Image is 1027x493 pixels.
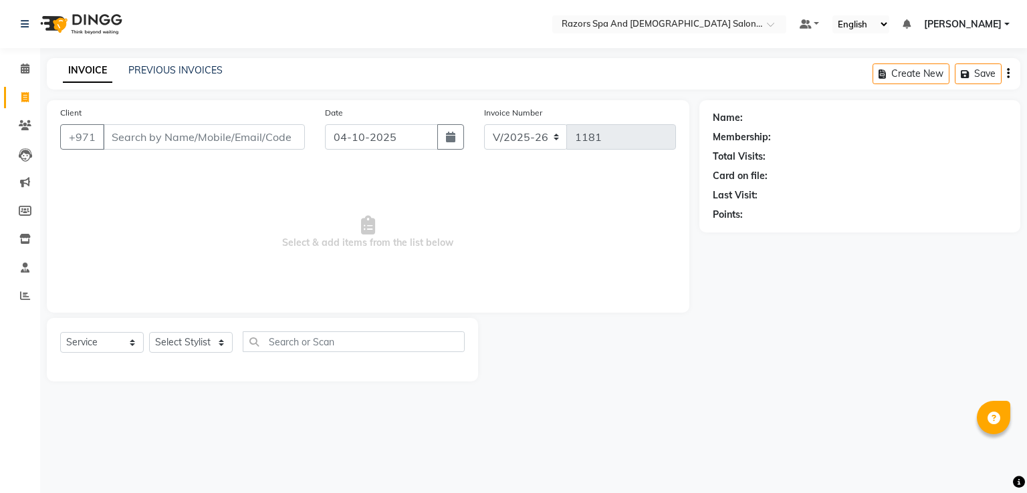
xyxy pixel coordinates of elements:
input: Search by Name/Mobile/Email/Code [103,124,305,150]
div: Name: [713,111,743,125]
div: Membership: [713,130,771,144]
div: Points: [713,208,743,222]
span: [PERSON_NAME] [924,17,1002,31]
label: Invoice Number [484,107,542,119]
label: Client [60,107,82,119]
button: Create New [873,63,949,84]
button: +971 [60,124,104,150]
button: Save [955,63,1002,84]
img: logo [34,5,126,43]
a: INVOICE [63,59,112,83]
div: Total Visits: [713,150,766,164]
span: Select & add items from the list below [60,166,676,299]
div: Card on file: [713,169,768,183]
a: PREVIOUS INVOICES [128,64,223,76]
iframe: chat widget [971,440,1014,480]
input: Search or Scan [243,331,465,352]
div: Last Visit: [713,188,758,202]
label: Date [325,107,343,119]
